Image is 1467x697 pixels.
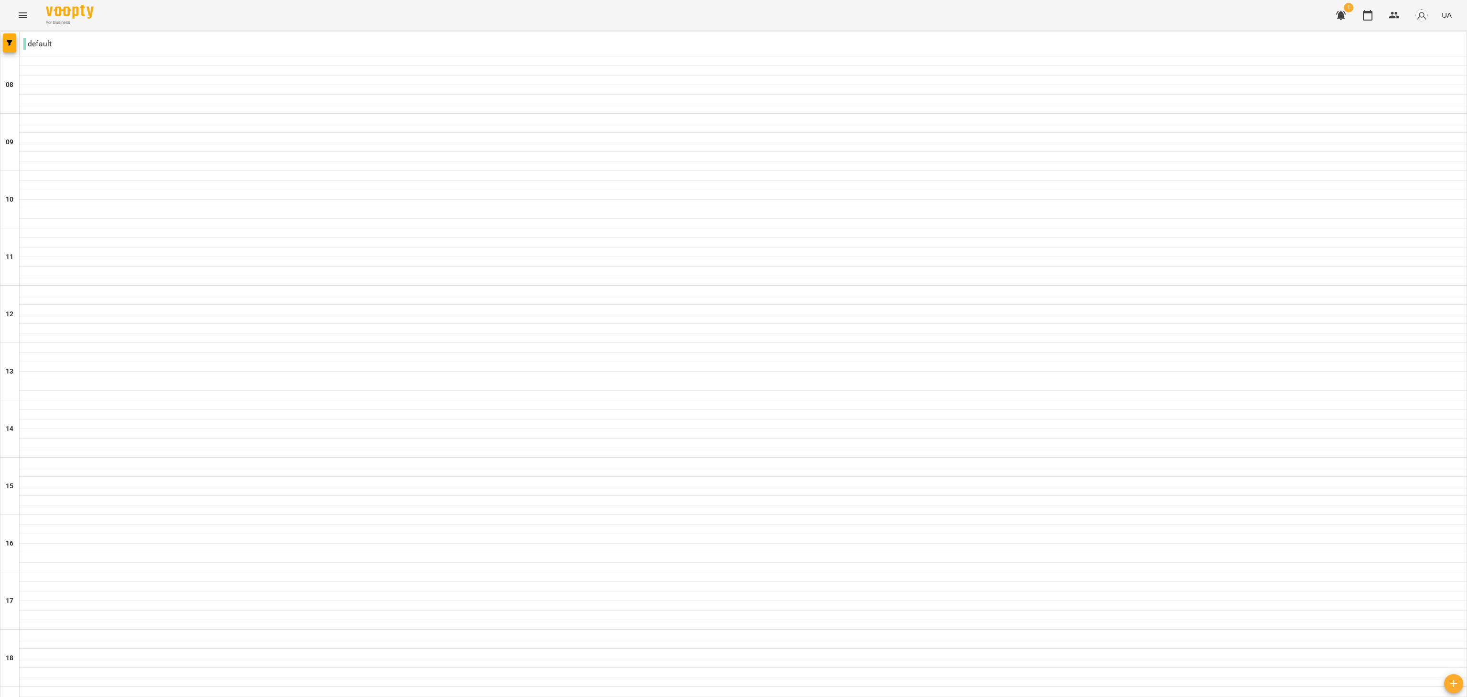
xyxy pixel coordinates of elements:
[1442,10,1452,20] span: UA
[6,538,13,549] h6: 16
[46,20,94,26] span: For Business
[6,481,13,492] h6: 15
[6,80,13,90] h6: 08
[6,653,13,664] h6: 18
[23,38,52,50] p: default
[46,5,94,19] img: Voopty Logo
[6,366,13,377] h6: 13
[6,424,13,434] h6: 14
[6,309,13,320] h6: 12
[6,194,13,205] h6: 10
[1415,9,1428,22] img: avatar_s.png
[1444,674,1463,693] button: Створити урок
[1438,6,1456,24] button: UA
[11,4,34,27] button: Menu
[1344,3,1353,12] span: 1
[6,137,13,148] h6: 09
[6,596,13,606] h6: 17
[6,252,13,262] h6: 11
